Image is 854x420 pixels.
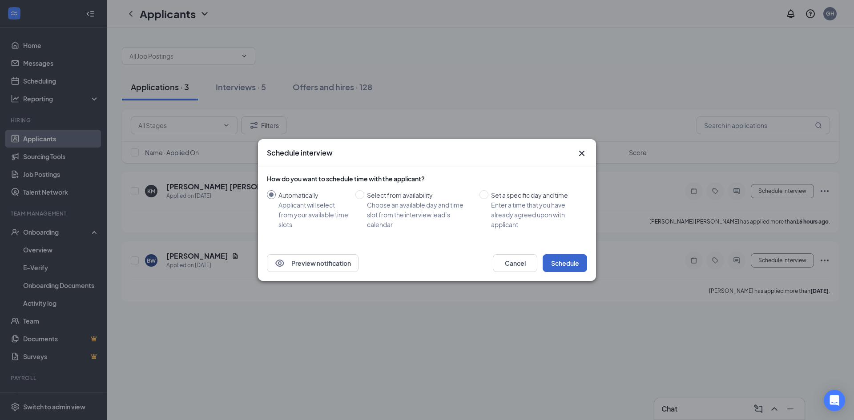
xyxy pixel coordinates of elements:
div: Choose an available day and time slot from the interview lead’s calendar [367,200,472,229]
div: Automatically [278,190,348,200]
div: Open Intercom Messenger [824,390,845,411]
svg: Cross [576,148,587,159]
button: Close [576,148,587,159]
div: Enter a time that you have already agreed upon with applicant [491,200,580,229]
button: Cancel [493,254,537,272]
h3: Schedule interview [267,148,333,158]
div: How do you want to schedule time with the applicant? [267,174,587,183]
svg: Eye [274,258,285,268]
button: EyePreview notification [267,254,359,272]
div: Select from availability [367,190,472,200]
div: Applicant will select from your available time slots [278,200,348,229]
div: Set a specific day and time [491,190,580,200]
button: Schedule [543,254,587,272]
